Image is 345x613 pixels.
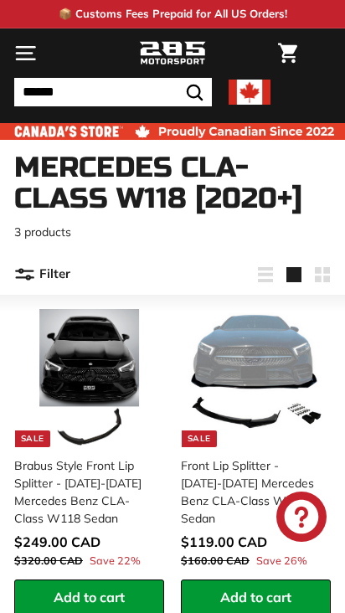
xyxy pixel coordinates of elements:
[270,29,306,77] a: Cart
[14,554,83,567] span: $320.00 CAD
[14,303,164,580] a: Sale Brabus Style Front Lip Splitter - [DATE]-[DATE] Mercedes Benz CLA-Class W118 Sedan Save 22%
[14,457,154,528] div: Brabus Style Front Lip Splitter - [DATE]-[DATE] Mercedes Benz CLA-Class W118 Sedan
[14,255,70,295] button: Filter
[256,553,307,569] span: Save 26%
[14,533,100,550] span: $249.00 CAD
[59,6,287,23] p: 📦 Customs Fees Prepaid for All US Orders!
[187,309,325,447] img: mercedes front lip
[181,533,267,550] span: $119.00 CAD
[271,492,332,546] inbox-online-store-chat: Shopify online store chat
[181,554,250,567] span: $160.00 CAD
[54,589,125,605] span: Add to cart
[14,78,212,106] input: Search
[139,39,206,68] img: Logo_285_Motorsport_areodynamics_components
[181,303,331,580] a: Sale mercedes front lip Front Lip Splitter - [DATE]-[DATE] Mercedes Benz CLA-Class W118 Sedan Sav...
[15,430,50,447] div: Sale
[182,430,217,447] div: Sale
[90,553,141,569] span: Save 22%
[181,457,321,528] div: Front Lip Splitter - [DATE]-[DATE] Mercedes Benz CLA-Class W118 Sedan
[220,589,291,605] span: Add to cart
[14,152,331,215] h1: Mercedes CLA-Class W118 [2020+]
[14,224,331,241] p: 3 products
